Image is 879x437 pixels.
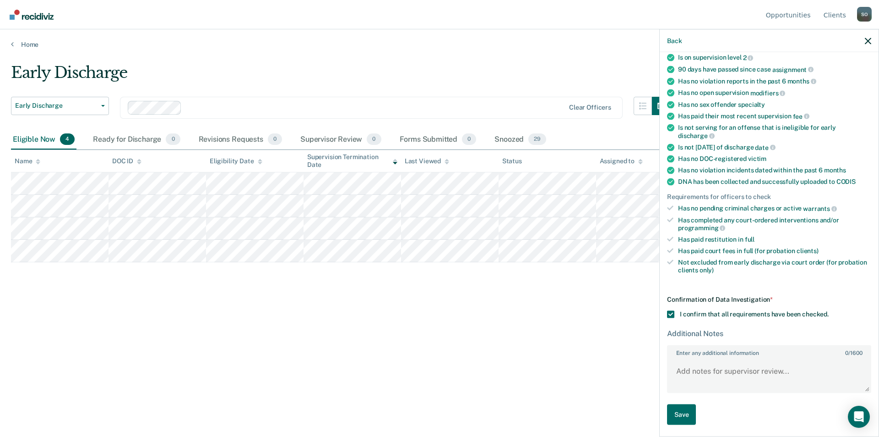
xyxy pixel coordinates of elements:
span: 0 [462,133,476,145]
span: I confirm that all requirements have been checked. [680,310,829,318]
span: 0 [845,350,848,356]
div: Is not [DATE] of discharge [678,143,871,151]
span: 0 [268,133,282,145]
div: Has completed any court-ordered interventions and/or [678,216,871,232]
span: 2 [743,54,754,61]
div: Has no DOC-registered [678,155,871,163]
div: Eligibility Date [210,157,262,165]
div: S O [857,7,872,22]
span: discharge [678,132,715,139]
div: Has no open supervision [678,89,871,97]
div: 90 days have passed since case [678,65,871,73]
div: Confirmation of Data Investigation [667,296,871,304]
div: Has no pending criminal charges or active [678,205,871,213]
span: modifiers [750,89,786,96]
div: Name [15,157,40,165]
label: Enter any additional information [668,346,870,356]
span: assignment [772,66,814,73]
span: Early Discharge [15,102,98,110]
div: Supervisor Review [298,130,383,150]
div: Not excluded from early discharge via court order (for probation clients [678,258,871,274]
div: DOC ID [112,157,141,165]
div: Is not serving for an offense that is ineligible for early [678,124,871,139]
div: Last Viewed [405,157,449,165]
span: specialty [738,100,765,108]
span: clients) [797,247,819,254]
div: Has no violation reports in the past 6 [678,77,871,85]
div: Additional Notes [667,329,871,338]
span: 4 [60,133,75,145]
span: only) [700,266,714,273]
div: Has paid their most recent supervision [678,112,871,120]
div: Status [502,157,522,165]
button: Profile dropdown button [857,7,872,22]
div: Requirements for officers to check [667,193,871,201]
span: months [824,166,846,174]
span: warrants [803,205,837,212]
span: CODIS [836,178,856,185]
div: Early Discharge [11,63,670,89]
button: Back [667,37,682,44]
div: Ready for Discharge [91,130,182,150]
span: date [755,144,775,151]
img: Recidiviz [10,10,54,20]
div: Has paid restitution in [678,236,871,243]
span: months [787,77,816,85]
span: 29 [528,133,546,145]
div: Has no sex offender [678,100,871,108]
span: 0 [367,133,381,145]
div: Forms Submitted [398,130,478,150]
div: Assigned to [600,157,643,165]
span: 0 [166,133,180,145]
span: / 1600 [845,350,862,356]
div: Is on supervision level [678,54,871,62]
span: full [745,236,754,243]
div: Has paid court fees in full (for probation [678,247,871,254]
div: Eligible Now [11,130,76,150]
div: Supervision Termination Date [307,153,397,169]
div: Open Intercom Messenger [848,406,870,428]
a: Home [11,40,868,49]
div: Snoozed [493,130,548,150]
span: fee [793,112,809,120]
span: victim [748,155,766,162]
div: Has no violation incidents dated within the past 6 [678,166,871,174]
div: DNA has been collected and successfully uploaded to [678,178,871,186]
span: programming [678,224,725,232]
div: Revisions Requests [197,130,284,150]
div: Clear officers [569,104,611,111]
button: Save [667,404,696,425]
